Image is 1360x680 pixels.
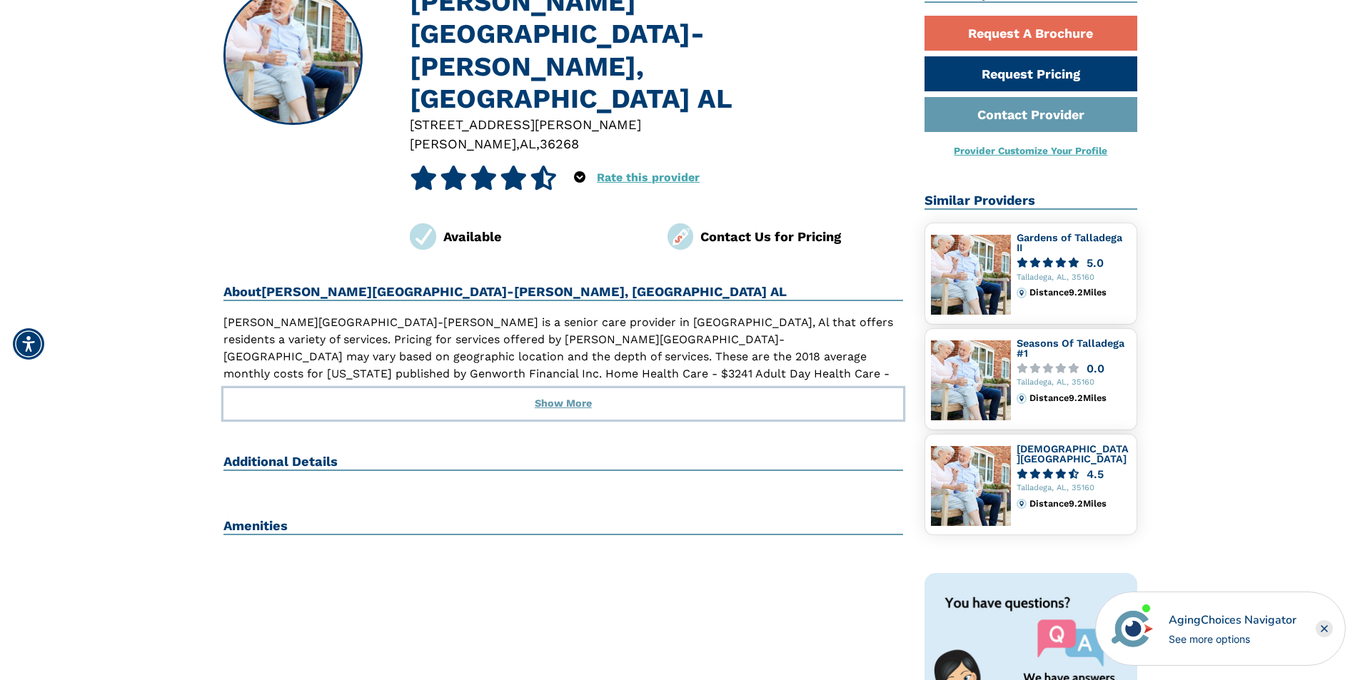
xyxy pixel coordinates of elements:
[13,328,44,360] div: Accessibility Menu
[223,454,904,471] h2: Additional Details
[1017,363,1131,374] a: 0.0
[1017,469,1131,479] a: 4.5
[1087,258,1104,268] div: 5.0
[223,314,904,434] p: [PERSON_NAME][GEOGRAPHIC_DATA]-[PERSON_NAME] is a senior care provider in [GEOGRAPHIC_DATA], Al t...
[1029,393,1130,403] div: Distance 9.2 Miles
[1108,604,1157,653] img: avatar
[1169,612,1296,629] div: AgingChoices Navigator
[536,136,540,151] span: ,
[1017,499,1027,509] img: distance.svg
[925,97,1137,132] a: Contact Provider
[700,227,903,246] div: Contact Us for Pricing
[954,145,1107,156] a: Provider Customize Your Profile
[597,171,700,184] a: Rate this provider
[925,193,1137,210] h2: Similar Providers
[1017,288,1027,298] img: distance.svg
[1017,393,1027,403] img: distance.svg
[516,136,520,151] span: ,
[1087,469,1104,479] div: 4.5
[1169,631,1296,646] div: See more options
[1017,484,1131,493] div: Talladega, AL, 35160
[925,16,1137,51] a: Request A Brochure
[1017,378,1131,387] div: Talladega, AL, 35160
[1029,288,1130,298] div: Distance 9.2 Miles
[223,284,904,301] h2: About [PERSON_NAME][GEOGRAPHIC_DATA]-[PERSON_NAME], [GEOGRAPHIC_DATA] AL
[1017,443,1129,465] a: [DEMOGRAPHIC_DATA][GEOGRAPHIC_DATA]
[1017,338,1124,359] a: Seasons Of Talladega #1
[1017,273,1131,283] div: Talladega, AL, 35160
[1316,620,1333,637] div: Close
[520,136,536,151] span: AL
[223,388,904,420] button: Show More
[925,56,1137,91] a: Request Pricing
[1017,232,1122,253] a: Gardens of Talladega II
[540,134,579,153] div: 36268
[574,166,585,190] div: Popover trigger
[1087,363,1104,374] div: 0.0
[1017,258,1131,268] a: 5.0
[443,227,646,246] div: Available
[223,518,904,535] h2: Amenities
[410,136,516,151] span: [PERSON_NAME]
[1029,499,1130,509] div: Distance 9.2 Miles
[410,115,903,134] div: [STREET_ADDRESS][PERSON_NAME]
